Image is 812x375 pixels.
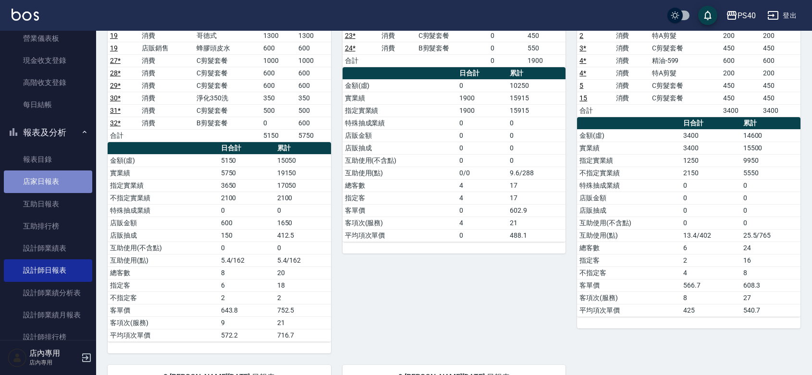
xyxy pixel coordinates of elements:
td: 消費 [614,79,650,92]
td: 716.7 [275,329,331,341]
a: 設計師排行榜 [4,326,92,348]
td: 特A剪髮 [650,67,721,79]
td: 17050 [275,179,331,192]
th: 日合計 [219,142,275,155]
td: 不指定客 [108,291,219,304]
td: 4 [457,192,507,204]
td: 1250 [681,154,740,167]
td: 平均項次單價 [577,304,681,316]
td: 消費 [379,29,416,42]
td: C剪髮套餐 [650,79,721,92]
td: 店販金額 [577,192,681,204]
td: C剪髮套餐 [194,67,261,79]
td: 店販抽成 [577,204,681,217]
td: 精油-599 [650,54,721,67]
td: 總客數 [343,179,457,192]
td: 4 [457,179,507,192]
td: 450 [761,42,800,54]
td: 特殊抽成業績 [108,204,219,217]
td: 消費 [614,67,650,79]
td: 0 [488,54,525,67]
td: 27 [741,291,800,304]
td: 不指定實業績 [577,167,681,179]
a: 現金收支登錄 [4,49,92,72]
button: 登出 [763,7,800,24]
td: 互助使用(不含點) [577,217,681,229]
td: 1300 [261,29,296,42]
img: Person [8,348,27,367]
td: 金額(虛) [108,154,219,167]
td: 540.7 [741,304,800,316]
td: 550 [525,42,566,54]
td: 600 [296,79,331,92]
td: 特殊抽成業績 [577,179,681,192]
td: 0 [488,42,525,54]
td: 0 [457,142,507,154]
td: C剪髮套餐 [194,104,261,117]
td: 蜂膠頭皮水 [194,42,261,54]
button: 報表及分析 [4,120,92,145]
td: 1000 [296,54,331,67]
td: 消費 [139,67,194,79]
td: 602.9 [507,204,566,217]
td: 1000 [261,54,296,67]
td: 4 [681,266,740,279]
td: 150 [219,229,275,242]
td: 18 [275,279,331,291]
td: 5150 [219,154,275,167]
td: 643.8 [219,304,275,316]
td: 0 [457,79,507,92]
td: 消費 [139,92,194,104]
td: C剪髮套餐 [194,79,261,92]
td: 0 [457,229,507,242]
td: 24 [741,242,800,254]
td: 0 [741,204,800,217]
td: 0 [507,129,566,142]
td: 0 [219,242,275,254]
td: 合計 [343,54,379,67]
td: 3400 [721,104,761,117]
td: 店販抽成 [343,142,457,154]
h5: 店內專用 [29,349,78,358]
td: 客單價 [343,204,457,217]
td: 450 [721,92,761,104]
td: 指定實業績 [108,179,219,192]
td: 25.5/765 [741,229,800,242]
td: 3650 [219,179,275,192]
td: 2100 [219,192,275,204]
a: 2 [579,32,583,39]
td: 5.4/162 [219,254,275,266]
td: 425 [681,304,740,316]
td: 1900 [457,92,507,104]
td: 17 [507,192,566,204]
td: 0 [741,179,800,192]
td: 互助使用(點) [577,229,681,242]
td: 6 [219,279,275,291]
td: 21 [507,217,566,229]
td: 600 [219,217,275,229]
td: 0 [741,192,800,204]
a: 店家日報表 [4,170,92,193]
table: a dense table [577,117,800,317]
td: 5750 [219,167,275,179]
td: 600 [296,42,331,54]
td: 互助使用(不含點) [343,154,457,167]
button: PS40 [722,6,760,25]
td: 5150 [261,129,296,142]
td: 2 [681,254,740,266]
td: 金額(虛) [577,129,681,142]
td: C剪髮套餐 [194,54,261,67]
td: 412.5 [275,229,331,242]
td: 600 [261,42,296,54]
a: 19 [110,44,118,52]
a: 設計師業績分析表 [4,282,92,304]
td: 0 [457,117,507,129]
th: 累計 [275,142,331,155]
div: PS40 [738,10,756,22]
table: a dense table [343,67,566,242]
td: 指定客 [108,279,219,291]
td: 3400 [761,104,800,117]
td: 淨化350洗 [194,92,261,104]
td: 0 [457,129,507,142]
td: 15915 [507,104,566,117]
